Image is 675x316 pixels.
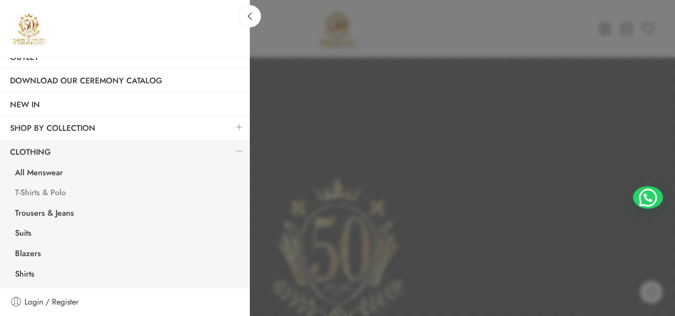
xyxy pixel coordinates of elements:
a: Shirts [5,265,250,286]
img: Pellini [10,10,47,47]
a: All Menswear [5,164,250,184]
a: Trousers & Jeans [5,204,250,225]
a: Blazers [5,245,250,265]
a: T-Shirts & Polo [5,184,250,204]
span: Login / Register [24,296,78,309]
a: Pellini - [10,10,47,47]
a: Underwear [5,285,250,306]
a: Login / Register [10,296,240,309]
a: Suits [5,224,250,245]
